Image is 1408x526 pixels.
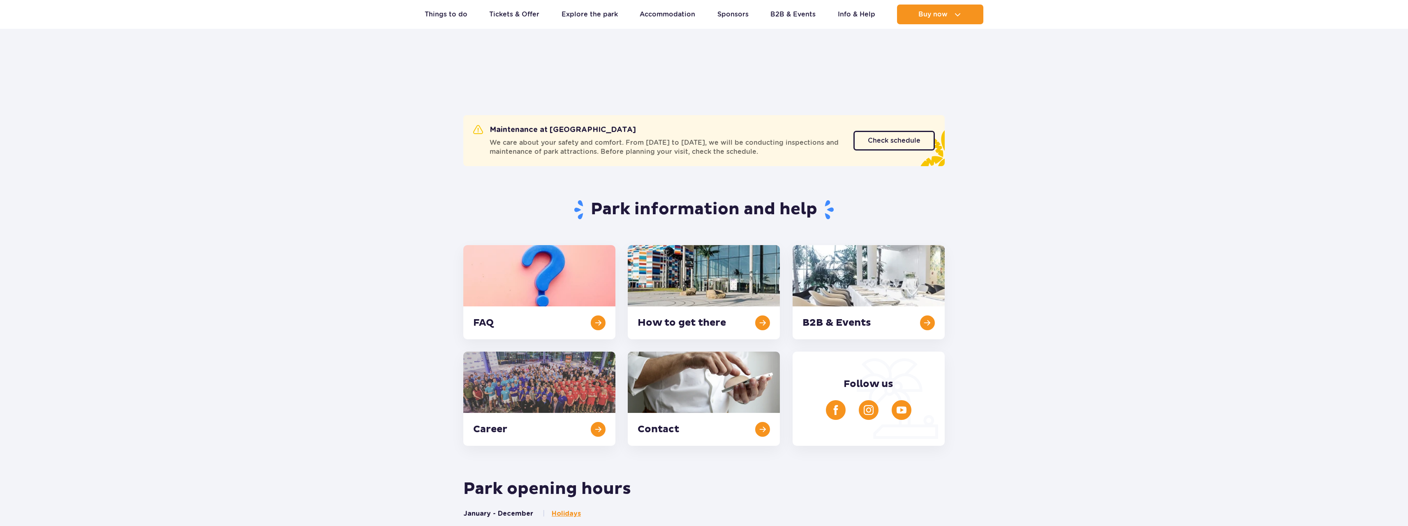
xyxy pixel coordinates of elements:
[473,125,636,135] h2: Maintenance at [GEOGRAPHIC_DATA]
[562,5,618,24] a: Explore the park
[897,5,983,24] button: Buy now
[838,5,875,24] a: Info & Help
[425,5,467,24] a: Things to do
[640,5,695,24] a: Accommodation
[542,509,581,518] button: Holidays
[868,137,920,144] span: Check schedule
[489,5,539,24] a: Tickets & Offer
[831,405,841,415] img: Facebook
[844,378,893,390] span: Follow us
[552,509,581,518] span: Holidays
[463,199,945,220] h1: Park information and help
[717,5,749,24] a: Sponsors
[463,479,945,499] h2: Park opening hours
[490,138,844,156] span: We care about your safety and comfort. From [DATE] to [DATE], we will be conducting inspections a...
[853,131,935,151] a: Check schedule
[864,405,874,415] img: Instagram
[463,509,533,518] button: January - December
[897,405,906,415] img: YouTube
[918,11,948,18] span: Buy now
[770,5,816,24] a: B2B & Events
